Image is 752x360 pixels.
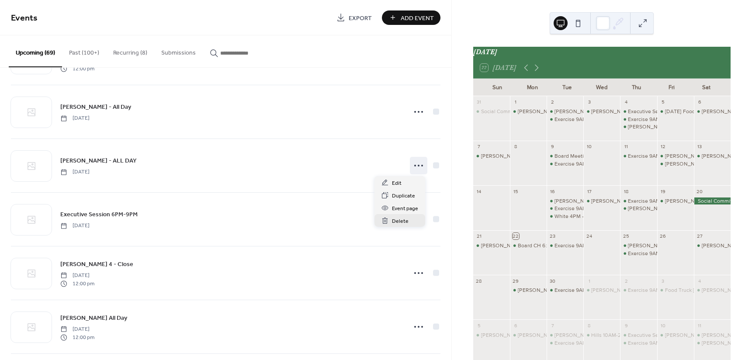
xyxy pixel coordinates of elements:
[60,114,90,122] span: [DATE]
[547,108,583,115] div: Cupp 11AM-4PM
[476,277,482,284] div: 28
[9,35,62,67] button: Upcoming (69)
[481,242,534,249] div: [PERSON_NAME] 12-5
[665,152,729,160] div: [PERSON_NAME] 6PM -CL
[665,160,723,168] div: [PERSON_NAME] 1-6pm
[60,168,90,176] span: [DATE]
[106,35,154,66] button: Recurring (8)
[547,242,583,249] div: Exercise 9AM-10AM
[473,152,510,160] div: Durbin 4PM - CL
[513,233,519,239] div: 22
[623,233,629,239] div: 25
[583,287,620,294] div: Eaton 12PM-4PM
[473,108,510,115] div: Social Committee CH 4-6PM
[60,210,138,219] span: Executive Session 6PM-9PM
[623,99,629,105] div: 4
[623,143,629,150] div: 11
[583,197,620,205] div: Eaton 12PM-4PM
[476,99,482,105] div: 31
[60,280,94,287] span: 12:00 pm
[583,108,620,115] div: Eaton 12PM-4PM
[554,197,624,205] div: [PERSON_NAME] 12PM-4PM
[620,250,657,257] div: Exercise 9AM-10AM
[549,143,556,150] div: 9
[554,205,602,212] div: Exercise 9AM-10AM
[628,242,697,249] div: [PERSON_NAME] 12PM-4PM
[60,65,94,73] span: 12:00 pm
[591,287,660,294] div: [PERSON_NAME] 12PM-4PM
[510,108,547,115] div: Gardner 8AM - 5PM
[549,233,556,239] div: 23
[510,242,547,249] div: Board CH 6:00-9PM
[60,209,138,219] a: Executive Session 6PM-9PM
[547,332,583,339] div: Cupp 11AM-4PM
[694,242,731,249] div: Obert 8AM-CL
[154,35,203,66] button: Submissions
[586,143,593,150] div: 10
[660,99,666,105] div: 5
[481,332,553,339] div: [PERSON_NAME] 12PM - 5PM
[382,10,440,25] a: Add Event
[554,116,602,123] div: Exercise 9AM-10AM
[392,217,409,226] span: Delete
[689,79,724,96] div: Sat
[513,322,519,329] div: 6
[473,332,510,339] div: Blaine 12PM - 5PM
[660,322,666,329] div: 10
[392,179,402,188] span: Edit
[697,143,703,150] div: 13
[473,242,510,249] div: Gardner 12-5
[628,250,675,257] div: Exercise 9AM-10AM
[628,205,687,212] div: [PERSON_NAME] 2-9PM
[697,233,703,239] div: 27
[628,339,675,347] div: Exercise 9AM-10AM
[694,152,731,160] div: Donadio 8AM -5PM
[665,197,732,205] div: [PERSON_NAME] 12PM - CL
[60,102,131,112] a: [PERSON_NAME] - All Day
[591,332,629,339] div: Hills 10AM-2PM
[694,197,731,205] div: Social Committee: Clubhouse/Picnic - All Day
[623,188,629,194] div: 18
[330,10,378,25] a: Export
[657,160,694,168] div: Gardner 1-6pm
[476,188,482,194] div: 14
[518,287,586,294] div: [PERSON_NAME] 1PM - 5PM
[660,277,666,284] div: 3
[657,287,694,294] div: Food Truck Friday: Clubhouse/Picnic 5PM-7:30PM
[518,108,588,115] div: [PERSON_NAME] 8AM - 5PM
[586,322,593,329] div: 8
[620,205,657,212] div: Matthews CH 2-9PM
[513,188,519,194] div: 15
[554,213,598,220] div: White 4PM - 10PM
[473,47,731,57] div: [DATE]
[392,204,418,213] span: Event page
[657,108,694,115] div: Friday Food Truck 5:00PM - 7:30PM
[60,259,133,269] a: [PERSON_NAME] 4 - Close
[591,197,660,205] div: [PERSON_NAME] 12PM-4PM
[697,322,703,329] div: 11
[660,143,666,150] div: 12
[654,79,689,96] div: Fri
[620,287,657,294] div: Exercise 9AM-10AM
[628,197,675,205] div: Exercise 9AM-10AM
[401,14,434,23] span: Add Event
[586,233,593,239] div: 24
[657,152,694,160] div: Donadio Ch 6PM -CL
[480,79,515,96] div: Sun
[476,233,482,239] div: 21
[620,332,657,339] div: Executive Session 6PM-9PM
[591,108,660,115] div: [PERSON_NAME] 12PM-4PM
[60,333,94,341] span: 12:00 pm
[476,322,482,329] div: 5
[550,79,585,96] div: Tue
[554,108,622,115] div: [PERSON_NAME] 11AM-4PM
[554,332,622,339] div: [PERSON_NAME] 11AM-4PM
[623,322,629,329] div: 9
[620,242,657,249] div: Eaton 12PM-4PM
[515,79,550,96] div: Mon
[628,123,703,131] div: [PERSON_NAME] 2:30-5:30PM
[554,242,602,249] div: Exercise 9AM-10AM
[619,79,654,96] div: Thu
[657,197,694,205] div: Gardner 12PM - CL
[11,10,38,27] span: Events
